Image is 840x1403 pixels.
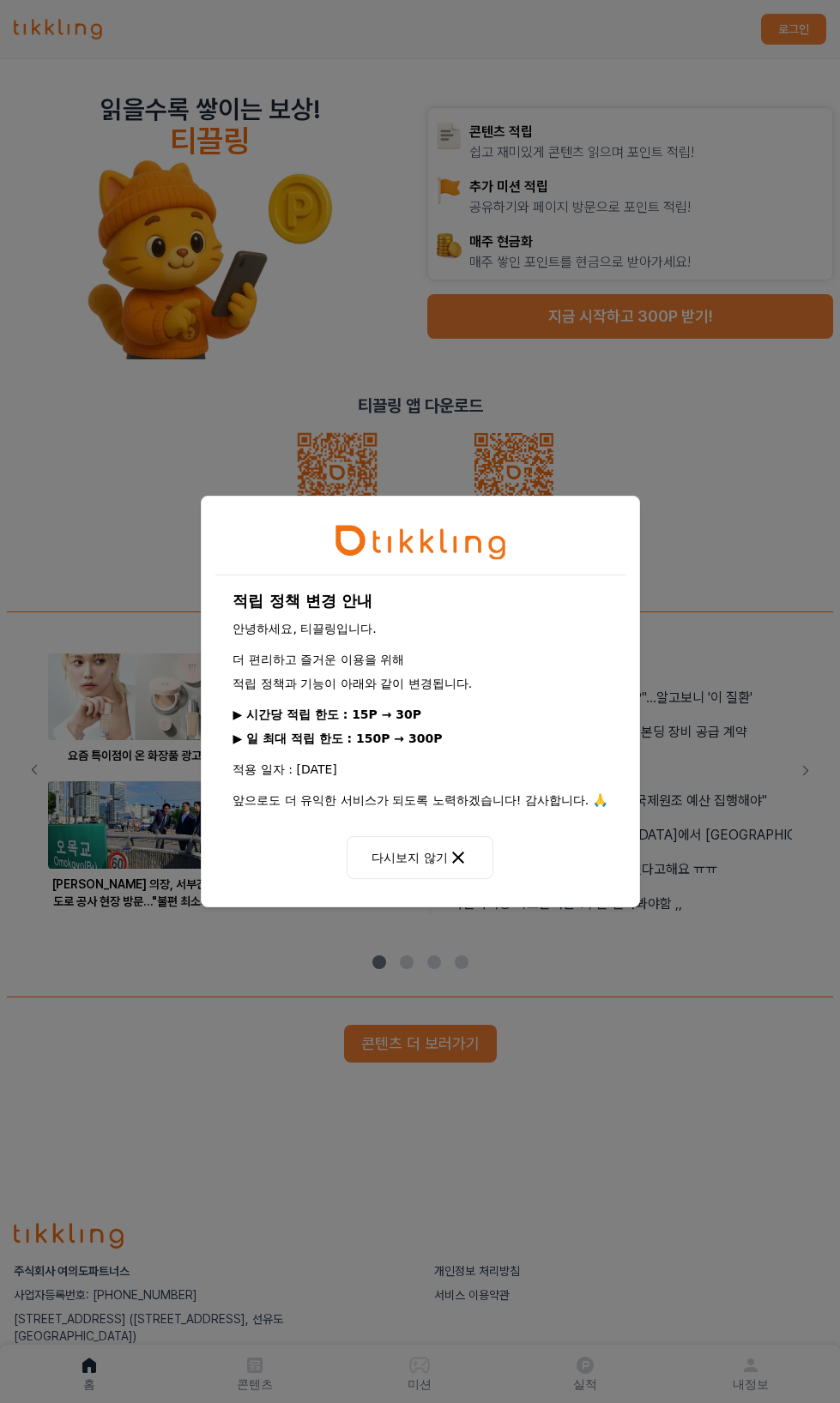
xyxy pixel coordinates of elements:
[233,620,607,637] p: 안녕하세요, 티끌링입니다.
[347,836,493,879] button: 다시보지 않기
[233,675,607,692] p: 적립 정책과 기능이 아래와 같이 변경됩니다.
[233,706,607,723] p: ▶ 시간당 적립 한도 : 15P → 30P
[335,524,506,560] img: tikkling_character
[233,651,607,668] p: 더 편리하고 즐거운 이용을 위해
[233,761,607,778] p: 적용 일자 : [DATE]
[233,792,607,809] p: 앞으로도 더 유익한 서비스가 되도록 노력하겠습니다! 감사합니다. 🙏
[233,589,607,613] h1: 적립 정책 변경 안내
[233,730,607,747] p: ▶ 일 최대 적립 한도 : 150P → 300P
